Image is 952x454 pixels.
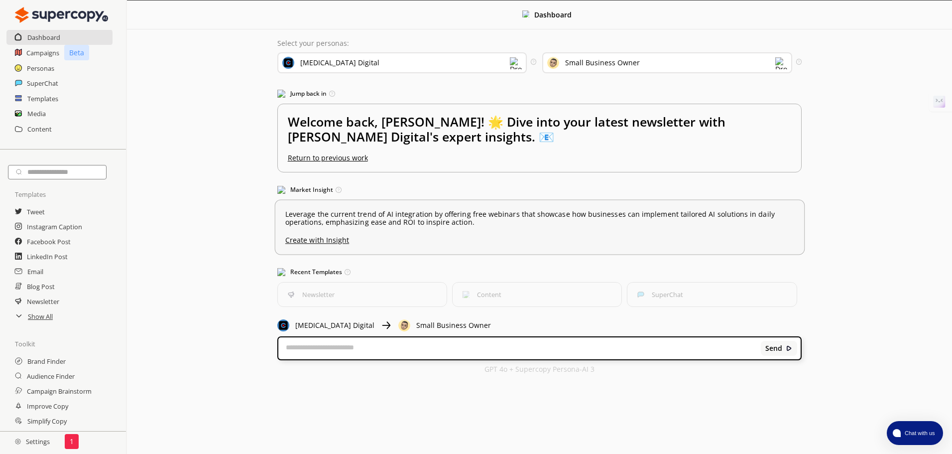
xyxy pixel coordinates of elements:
[336,187,342,193] img: Tooltip Icon
[277,268,285,276] img: Popular Templates
[547,57,559,69] img: Audience Icon
[27,399,68,414] a: Improve Copy
[637,291,644,298] img: SuperChat
[300,59,379,67] div: [MEDICAL_DATA] Digital
[565,59,640,67] div: Small Business Owner
[15,5,108,25] img: Close
[288,114,792,154] h2: Welcome back, [PERSON_NAME]! 🌟 Dive into your latest newsletter with [PERSON_NAME] Digital's expe...
[27,91,58,106] a: Templates
[285,210,794,226] p: Leverage the current trend of AI integration by offering free webinars that showcase how business...
[796,59,802,65] img: Tooltip Icon
[510,57,522,69] img: Dropdown Icon
[531,59,537,65] img: Tooltip Icon
[786,345,793,352] img: Close
[416,321,491,329] p: Small Business Owner
[484,365,595,373] p: GPT 4o + Supercopy Persona-AI 3
[380,319,392,331] img: Close
[901,429,937,437] span: Chat with us
[887,421,943,445] button: atlas-launcher
[64,45,89,60] p: Beta
[288,153,368,162] u: Return to previous work
[463,291,470,298] img: Content
[27,76,58,91] a: SuperChat
[627,282,797,307] button: SuperChatSuperChat
[277,182,802,197] h3: Market Insight
[27,354,66,369] a: Brand Finder
[775,57,787,69] img: Dropdown Icon
[522,10,529,17] img: Close
[27,369,75,384] a: Audience Finder
[27,279,55,294] a: Blog Post
[28,309,53,324] a: Show All
[27,384,92,399] a: Campaign Brainstorm
[27,249,68,264] a: LinkedIn Post
[295,321,374,329] p: [MEDICAL_DATA] Digital
[765,344,782,352] b: Send
[288,291,295,298] img: Newsletter
[70,438,74,446] p: 1
[27,234,71,249] a: Facebook Post
[277,319,289,331] img: Close
[277,86,802,101] h3: Jump back in
[329,91,335,97] img: Tooltip Icon
[27,429,66,444] a: Expand Copy
[282,57,294,69] img: Brand Icon
[398,319,410,331] img: Close
[27,219,82,234] a: Instagram Caption
[27,264,43,279] a: Email
[27,414,67,429] a: Simplify Copy
[285,231,794,244] u: Create with Insight
[27,122,52,137] a: Content
[27,294,59,309] a: Newsletter
[27,106,46,121] a: Media
[27,61,54,76] a: Personas
[27,30,60,45] a: Dashboard
[534,10,572,19] b: Dashboard
[452,282,622,307] button: ContentContent
[27,204,45,219] a: Tweet
[277,265,802,280] h3: Recent Templates
[277,90,285,98] img: Jump Back In
[277,39,802,47] p: Select your personas:
[26,45,59,60] a: Campaigns
[15,439,21,445] img: Close
[277,282,447,307] button: NewsletterNewsletter
[345,269,351,275] img: Tooltip Icon
[277,186,285,194] img: Market Insight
